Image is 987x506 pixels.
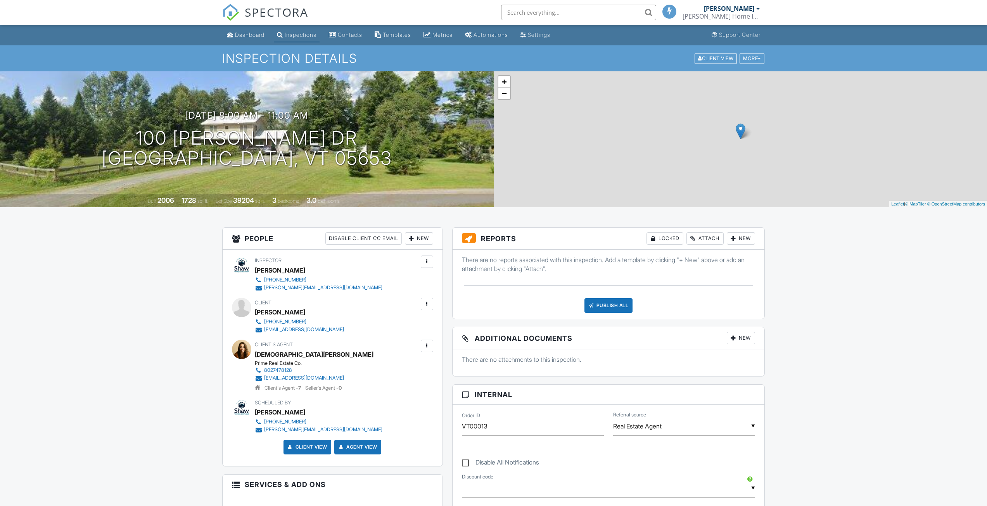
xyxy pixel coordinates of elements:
h1: Inspection Details [222,52,765,65]
label: Disable All Notifications [462,459,539,468]
div: [PERSON_NAME] [255,306,305,318]
div: Prime Real Estate Co. [255,360,373,366]
a: [EMAIL_ADDRESS][DOMAIN_NAME] [255,374,367,382]
div: [PHONE_NUMBER] [264,277,306,283]
a: [PHONE_NUMBER] [255,418,382,426]
strong: 0 [339,385,342,391]
span: Scheduled By [255,400,291,406]
span: sq.ft. [255,198,265,204]
p: There are no attachments to this inspection. [462,355,755,364]
div: [PHONE_NUMBER] [264,419,306,425]
div: [PERSON_NAME] [255,406,305,418]
h3: [DATE] 8:00 am - 11:00 am [185,110,308,121]
a: Templates [372,28,414,42]
a: Client View [286,443,327,451]
div: | [889,201,987,207]
label: Discount code [462,473,493,480]
div: More [740,53,764,64]
span: bathrooms [318,198,340,204]
span: Seller's Agent - [305,385,342,391]
a: Support Center [709,28,764,42]
a: Zoom out [498,88,510,99]
div: Shaw Home Inspections LLC [683,12,760,20]
a: 8027478128 [255,366,367,374]
div: Support Center [719,31,761,38]
a: [PHONE_NUMBER] [255,318,344,326]
a: Agent View [337,443,377,451]
a: [PHONE_NUMBER] [255,276,382,284]
span: bedrooms [278,198,299,204]
a: [PERSON_NAME][EMAIL_ADDRESS][DOMAIN_NAME] [255,284,382,292]
div: Inspections [285,31,316,38]
h3: Additional Documents [453,327,765,349]
h1: 100 [PERSON_NAME] Dr [GEOGRAPHIC_DATA], VT 05653 [102,128,392,169]
a: Metrics [420,28,456,42]
div: New [727,332,755,344]
a: [EMAIL_ADDRESS][DOMAIN_NAME] [255,326,344,333]
div: 8027478128 [264,367,292,373]
label: Referral source [613,411,646,418]
a: Dashboard [224,28,268,42]
a: SPECTORA [222,10,308,27]
div: 1728 [181,196,196,204]
div: [EMAIL_ADDRESS][DOMAIN_NAME] [264,375,344,381]
a: Zoom in [498,76,510,88]
span: Client [255,300,271,306]
div: [PERSON_NAME] [255,264,305,276]
div: 2006 [157,196,174,204]
label: Order ID [462,412,480,419]
div: Settings [528,31,550,38]
a: © OpenStreetMap contributors [927,202,985,206]
span: Lot Size [216,198,232,204]
span: SPECTORA [245,4,308,20]
span: Client's Agent [255,342,293,347]
h3: People [223,228,443,250]
div: Templates [383,31,411,38]
strong: 7 [298,385,301,391]
div: Attach [686,232,724,245]
span: Built [148,198,156,204]
div: [PERSON_NAME][EMAIL_ADDRESS][DOMAIN_NAME] [264,427,382,433]
a: Leaflet [891,202,904,206]
div: Client View [695,53,737,64]
a: [DEMOGRAPHIC_DATA][PERSON_NAME] [255,349,373,360]
div: [PERSON_NAME] [704,5,754,12]
div: Disable Client CC Email [325,232,402,245]
a: Client View [694,55,739,61]
div: 3.0 [306,196,316,204]
span: Client's Agent - [264,385,302,391]
span: Inspector [255,257,282,263]
a: Settings [517,28,553,42]
div: Automations [474,31,508,38]
span: sq. ft. [197,198,208,204]
div: Contacts [338,31,362,38]
div: Locked [646,232,683,245]
div: Dashboard [235,31,264,38]
p: There are no reports associated with this inspection. Add a template by clicking "+ New" above or... [462,256,755,273]
div: [PERSON_NAME][EMAIL_ADDRESS][DOMAIN_NAME] [264,285,382,291]
a: Contacts [326,28,365,42]
h3: Services & Add ons [223,475,443,495]
a: © MapTiler [905,202,926,206]
h3: Reports [453,228,765,250]
div: [PHONE_NUMBER] [264,319,306,325]
div: [EMAIL_ADDRESS][DOMAIN_NAME] [264,326,344,333]
div: 3 [272,196,277,204]
div: 39204 [233,196,254,204]
img: The Best Home Inspection Software - Spectora [222,4,239,21]
a: [PERSON_NAME][EMAIL_ADDRESS][DOMAIN_NAME] [255,426,382,433]
div: Publish All [584,298,633,313]
div: Metrics [432,31,453,38]
div: New [405,232,433,245]
input: Search everything... [501,5,656,20]
div: New [727,232,755,245]
h3: Internal [453,385,765,405]
a: Inspections [274,28,320,42]
a: Automations (Basic) [462,28,511,42]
